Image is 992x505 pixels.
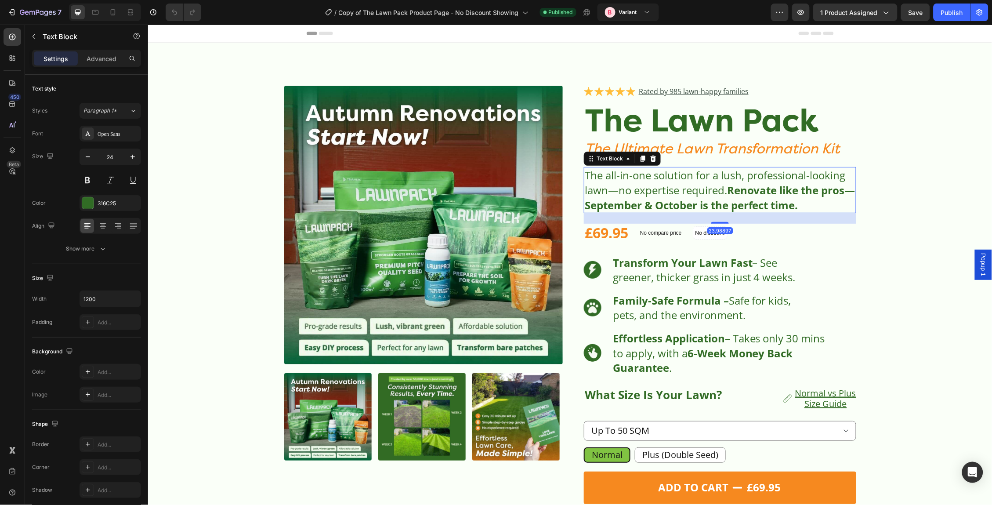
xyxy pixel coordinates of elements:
h3: Variant [619,8,637,17]
div: Beta [7,161,21,168]
div: Align [32,220,57,232]
div: Add... [98,391,139,399]
a: Section [457,62,467,72]
div: Add... [98,464,139,472]
img: gempages_553201673212789857-a76a0fbe-297a-42c7-a028-90e9744e13e6.webp [436,236,453,254]
span: Normal [444,424,474,436]
a: Section [478,62,488,72]
span: Popup 1 [831,229,840,251]
div: Add... [98,487,139,494]
p: No discount [547,204,577,212]
div: Open Sans [98,130,139,138]
a: Section [436,62,445,72]
button: Paragraph 1* [80,103,141,119]
button: 7 [4,4,65,21]
div: 23.98897 [559,203,585,210]
p: – Takes only 30 mins to apply, with a . [465,306,680,351]
div: Add to cart [510,457,581,469]
span: Copy of The Lawn Pack Product Page - No Discount Showing [339,8,519,17]
a: Rated by 985 lawn-happy families [491,62,601,72]
p: The Ultimate Lawn Transformation Kit [437,117,707,131]
div: Text style [32,85,56,93]
div: Padding [32,318,52,326]
div: Add... [98,441,139,449]
h1: The Lawn Pack [436,80,708,113]
div: 450 [8,94,21,101]
div: £69.95 [436,199,481,218]
strong: Family-Safe Formula – [465,269,581,283]
strong: Transform Your Lawn Fast [465,231,605,245]
div: Shape [32,418,60,430]
span: Published [549,8,573,16]
p: B [608,8,612,17]
button: 1 product assigned [813,4,898,21]
div: Undo/Redo [166,4,201,21]
input: Auto [80,291,141,307]
div: Width [32,295,47,303]
div: £69.95 [598,456,634,470]
p: Normal vs Plus Size Guide [647,363,708,385]
p: No compare price [492,206,534,211]
strong: 6-Week Money Back Guarantee [465,321,645,351]
div: Background [32,346,75,358]
p: – See greener, thicker grass in just 4 weeks. [465,231,659,260]
span: / [335,8,337,17]
span: 1 product assigned [821,8,878,17]
div: Styles [32,107,47,115]
p: Safe for kids, pets, and the environment. [465,269,659,298]
div: Open Intercom Messenger [962,462,983,483]
div: Color [32,199,46,207]
p: Text Block [43,31,117,42]
div: Show more [66,244,107,253]
div: Border [32,440,49,448]
img: gempages_553201673212789857-733f6e26-167c-4d3f-aebd-61d262a6f852.webp [436,274,453,292]
div: Size [32,151,55,163]
div: Font [32,130,43,138]
div: Size [32,272,55,284]
strong: Effortless Application [465,306,577,321]
span: Paragraph 1* [83,107,117,115]
p: 7 [58,7,62,18]
a: Section [467,62,477,72]
a: Section [446,62,456,72]
div: 316C25 [98,200,139,207]
img: gempages_553201673212789857-161b9c48-7b53-4b17-8ad2-e311bb1b7a4a.webp [436,320,453,337]
button: Publish [934,4,970,21]
div: Color [32,368,46,376]
div: Image [32,391,47,399]
div: Corner [32,463,50,471]
div: Add... [98,368,139,376]
button: BVariant [597,4,659,21]
div: Text Block [447,130,477,138]
p: What Size Is Your Lawn? [437,364,574,376]
button: Save [901,4,930,21]
button: Add to cart [436,447,708,480]
div: Add... [98,319,139,327]
div: Shadow [32,486,52,494]
button: Show more [32,241,141,257]
p: Advanced [87,54,116,63]
p: Settings [43,54,68,63]
strong: Renovate like the pros—September & October is the perfect time. [437,158,707,188]
span: Plus (Double Seed) [494,424,570,436]
div: Publish [941,8,963,17]
a: Normal vs PlusSize Guide [635,363,708,385]
span: Save [909,9,923,16]
p: The all-in-one solution for a lush, professional-looking lawn—no expertise required. [437,143,707,188]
